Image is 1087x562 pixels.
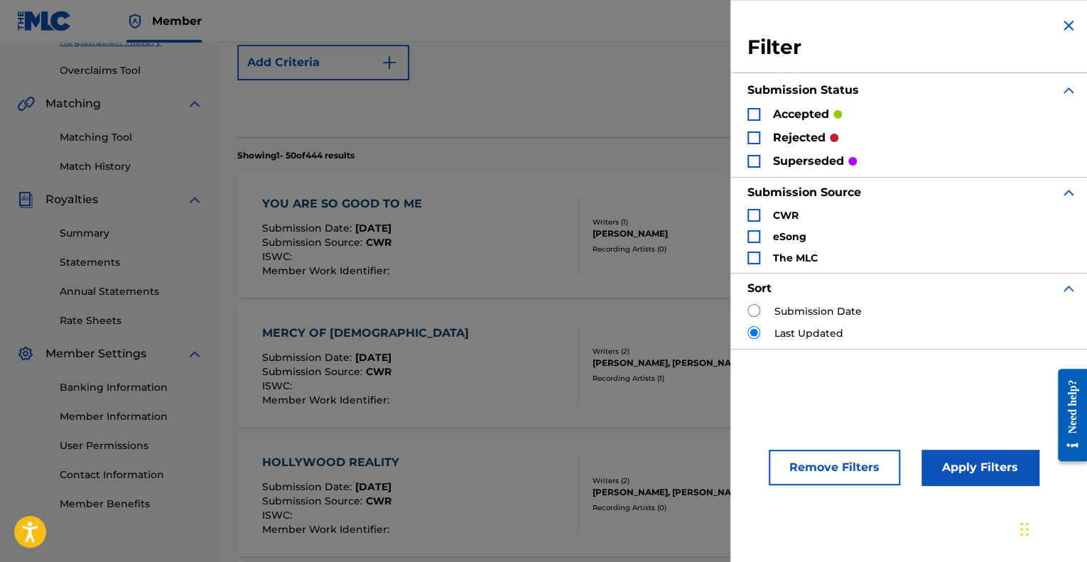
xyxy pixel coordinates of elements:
[262,454,406,471] div: HOLLYWOOD REALITY
[60,380,203,395] a: Banking Information
[747,281,772,295] strong: Sort
[355,222,391,234] span: [DATE]
[17,11,72,31] img: MLC Logo
[773,209,799,222] strong: CWR
[17,191,34,208] img: Royalties
[593,486,777,499] div: [PERSON_NAME], [PERSON_NAME]
[262,250,296,263] span: ISWC :
[262,236,366,249] span: Submission Source :
[237,1,1070,137] form: Search Form
[1060,82,1077,99] img: expand
[747,185,861,199] strong: Submission Source
[237,45,409,80] button: Add Criteria
[1060,17,1077,34] img: close
[262,222,355,234] span: Submission Date :
[237,173,1070,298] a: YOU ARE SO GOOD TO MESubmission Date:[DATE]Submission Source:CWRISWC:Member Work Identifier:Write...
[593,346,777,357] div: Writers ( 2 )
[17,95,35,112] img: Matching
[60,497,203,512] a: Member Benefits
[1060,280,1077,297] img: expand
[1020,508,1029,551] div: Drag
[60,226,203,241] a: Summary
[126,13,144,30] img: Top Rightsholder
[593,244,777,254] div: Recording Artists ( 0 )
[593,373,777,384] div: Recording Artists ( 1 )
[60,284,203,299] a: Annual Statements
[747,83,859,97] strong: Submission Status
[921,450,1039,485] button: Apply Filters
[262,325,476,342] div: MERCY OF [DEMOGRAPHIC_DATA]
[366,236,391,249] span: CWR
[1016,494,1087,562] iframe: Chat Widget
[60,159,203,174] a: Match History
[593,217,777,227] div: Writers ( 1 )
[45,191,98,208] span: Royalties
[262,195,429,212] div: YOU ARE SO GOOD TO ME
[773,153,844,170] p: superseded
[355,480,391,493] span: [DATE]
[366,365,391,378] span: CWR
[17,345,34,362] img: Member Settings
[747,35,1077,60] h3: Filter
[593,357,777,369] div: [PERSON_NAME], [PERSON_NAME]
[186,95,203,112] img: expand
[45,95,101,112] span: Matching
[237,432,1070,556] a: HOLLYWOOD REALITYSubmission Date:[DATE]Submission Source:CWRISWC:Member Work Identifier:Writers (...
[769,450,900,485] button: Remove Filters
[262,264,393,277] span: Member Work Identifier :
[593,502,777,513] div: Recording Artists ( 0 )
[1047,357,1087,472] iframe: Resource Center
[1060,184,1077,201] img: expand
[366,495,391,507] span: CWR
[593,475,777,486] div: Writers ( 2 )
[773,129,826,146] p: rejected
[60,63,203,78] a: Overclaims Tool
[152,13,202,29] span: Member
[186,345,203,362] img: expand
[262,365,366,378] span: Submission Source :
[186,191,203,208] img: expand
[262,394,393,406] span: Member Work Identifier :
[774,326,843,341] label: Last Updated
[593,227,777,240] div: [PERSON_NAME]
[237,149,355,162] p: Showing 1 - 50 of 444 results
[60,409,203,424] a: Member Information
[60,438,203,453] a: User Permissions
[773,230,806,243] strong: eSong
[262,509,296,522] span: ISWC :
[262,379,296,392] span: ISWC :
[262,523,393,536] span: Member Work Identifier :
[262,480,355,493] span: Submission Date :
[262,351,355,364] span: Submission Date :
[45,345,146,362] span: Member Settings
[381,54,398,71] img: 9d2ae6d4665cec9f34b9.svg
[262,495,366,507] span: Submission Source :
[773,252,818,264] strong: The MLC
[60,468,203,482] a: Contact Information
[773,106,829,123] p: accepted
[60,255,203,270] a: Statements
[60,313,203,328] a: Rate Sheets
[60,130,203,145] a: Matching Tool
[355,351,391,364] span: [DATE]
[774,304,862,319] label: Submission Date
[237,303,1070,427] a: MERCY OF [DEMOGRAPHIC_DATA]Submission Date:[DATE]Submission Source:CWRISWC:Member Work Identifier...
